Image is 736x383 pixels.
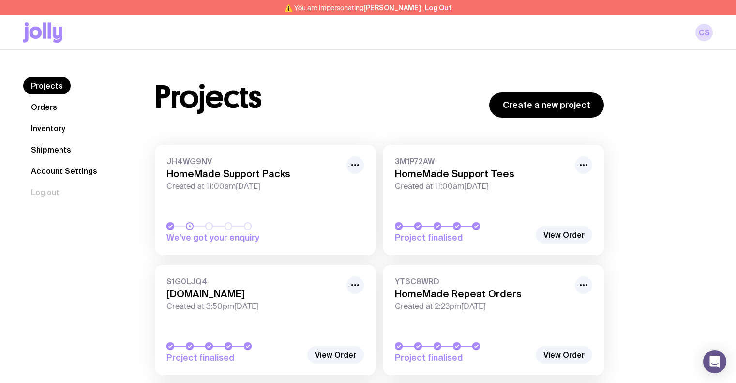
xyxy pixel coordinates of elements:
span: Project finalised [395,352,530,364]
a: View Order [536,226,592,244]
button: Log Out [425,4,451,12]
a: S1G0LJQ4[DOMAIN_NAME]Created at 3:50pm[DATE]Project finalised [155,265,376,375]
a: Account Settings [23,162,105,180]
a: Projects [23,77,71,94]
span: YT6C8WRD [395,276,569,286]
h1: Projects [155,82,262,113]
span: S1G0LJQ4 [166,276,341,286]
a: View Order [307,346,364,364]
a: Shipments [23,141,79,158]
h3: HomeMade Support Packs [166,168,341,180]
span: Project finalised [395,232,530,244]
a: 3M1P72AWHomeMade Support TeesCreated at 11:00am[DATE]Project finalised [383,145,604,255]
span: JH4WG9NV [166,156,341,166]
span: We’ve got your enquiry [166,232,302,244]
button: Log out [23,184,67,201]
span: Created at 11:00am[DATE] [166,182,341,191]
a: CS [695,24,713,41]
span: Created at 2:23pm[DATE] [395,302,569,311]
span: ⚠️ You are impersonating [285,4,421,12]
span: Created at 11:00am[DATE] [395,182,569,191]
span: 3M1P72AW [395,156,569,166]
h3: [DOMAIN_NAME] [166,288,341,300]
h3: HomeMade Repeat Orders [395,288,569,300]
a: View Order [536,346,592,364]
h3: HomeMade Support Tees [395,168,569,180]
a: Orders [23,98,65,116]
div: Open Intercom Messenger [703,350,726,373]
span: Created at 3:50pm[DATE] [166,302,341,311]
a: JH4WG9NVHomeMade Support PacksCreated at 11:00am[DATE]We’ve got your enquiry [155,145,376,255]
a: Inventory [23,120,73,137]
a: Create a new project [489,92,604,118]
span: [PERSON_NAME] [363,4,421,12]
span: Project finalised [166,352,302,364]
a: YT6C8WRDHomeMade Repeat OrdersCreated at 2:23pm[DATE]Project finalised [383,265,604,375]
